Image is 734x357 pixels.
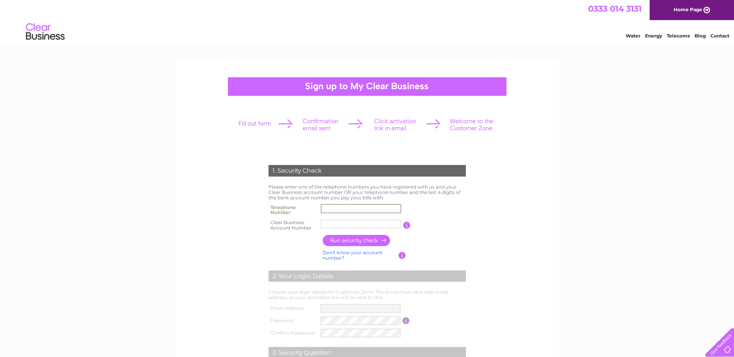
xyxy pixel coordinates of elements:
[267,218,319,233] th: Clear Business Account Number
[267,182,468,202] td: Please enter one of the telephone numbers you have registered with us and your Clear Business acc...
[267,327,319,339] th: Confirm Password
[710,33,729,39] a: Contact
[267,202,319,218] th: Telephone Number
[323,250,382,261] a: Don't know your account number?
[267,302,319,314] th: Email Address
[695,33,706,39] a: Blog
[267,287,468,302] td: Choose your login details for Customer Zone. The email must be a valid email address, as your act...
[185,4,550,37] div: Clear Business is a trading name of Verastar Limited (registered in [GEOGRAPHIC_DATA] No. 3667643...
[403,222,411,229] input: Information
[267,314,319,327] th: Password
[26,20,65,44] img: logo.png
[269,165,466,177] div: 1. Security Check
[667,33,690,39] a: Telecoms
[645,33,662,39] a: Energy
[588,4,642,14] a: 0333 014 3131
[399,252,406,259] input: Information
[626,33,640,39] a: Water
[269,270,466,282] div: 2. Your Login Details
[402,317,410,324] input: Information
